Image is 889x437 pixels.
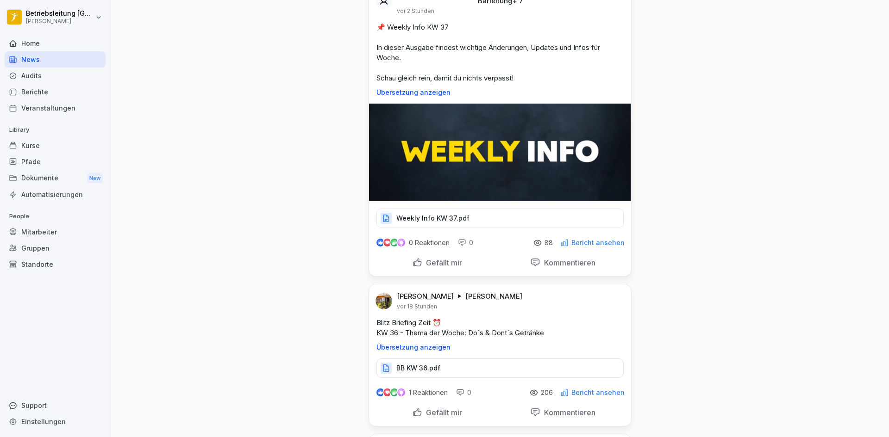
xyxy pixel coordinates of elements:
[409,389,448,396] p: 1 Reaktionen
[390,239,398,246] img: celebrate
[397,388,405,397] img: inspiring
[5,170,106,187] div: Dokumente
[5,240,106,256] a: Gruppen
[384,389,391,396] img: love
[369,104,631,201] img: pnqd11m1ldbuej3d5e71yr9q.png
[5,209,106,224] p: People
[540,408,595,417] p: Kommentieren
[397,239,405,247] img: inspiring
[456,388,471,397] div: 0
[376,366,624,375] a: BB KW 36.pdf
[5,35,106,51] a: Home
[26,10,94,18] p: Betriebsleitung [GEOGRAPHIC_DATA]
[376,239,384,246] img: like
[5,123,106,137] p: Library
[87,173,103,184] div: New
[545,239,553,246] p: 88
[396,214,470,223] p: Weekly Info KW 37.pdf
[376,22,624,83] p: 📌 Weekly Info KW 37 In dieser Ausgabe findest wichtige Änderungen, Updates und Infos für Woche. S...
[422,408,462,417] p: Gefällt mir
[5,100,106,116] a: Veranstaltungen
[571,389,625,396] p: Bericht ansehen
[376,389,384,396] img: like
[390,388,398,396] img: celebrate
[376,216,624,226] a: Weekly Info KW 37.pdf
[397,303,437,310] p: vor 18 Stunden
[540,258,595,267] p: Kommentieren
[397,292,454,301] p: [PERSON_NAME]
[397,7,434,15] p: vor 2 Stunden
[5,154,106,170] a: Pfade
[396,363,440,373] p: BB KW 36.pdf
[409,239,450,246] p: 0 Reaktionen
[376,318,624,338] p: Blitz Briefing Zeit ⏰ KW 36 - Thema der Woche: Do´s & Dont´s Getränke
[376,89,624,96] p: Übersetzung anzeigen
[422,258,462,267] p: Gefällt mir
[465,292,522,301] p: [PERSON_NAME]
[5,224,106,240] a: Mitarbeiter
[5,186,106,203] a: Automatisierungen
[5,256,106,272] a: Standorte
[541,389,553,396] p: 206
[458,238,473,247] div: 0
[571,239,625,246] p: Bericht ansehen
[376,344,624,351] p: Übersetzung anzeigen
[384,239,391,246] img: love
[5,170,106,187] a: DokumenteNew
[5,51,106,68] a: News
[26,18,94,25] p: [PERSON_NAME]
[5,397,106,413] div: Support
[5,68,106,84] a: Audits
[376,293,392,309] img: ahtvx1qdgs31qf7oeejj87mb.png
[5,137,106,154] a: Kurse
[5,84,106,100] a: Berichte
[5,413,106,430] a: Einstellungen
